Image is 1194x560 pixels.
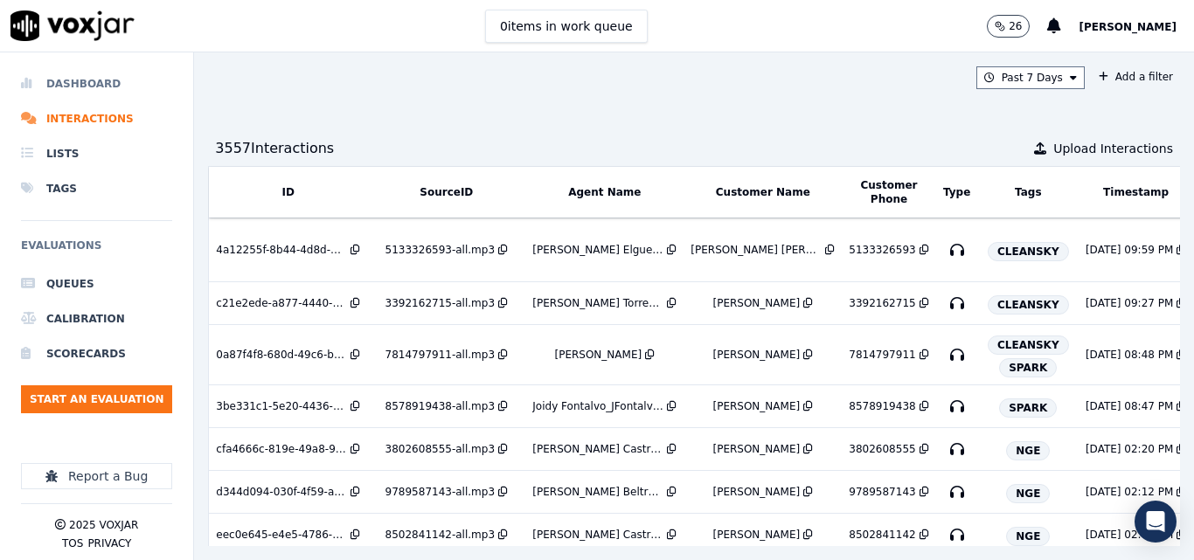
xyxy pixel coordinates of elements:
div: 5133326593-all.mp3 [385,243,495,257]
a: Tags [21,171,172,206]
button: TOS [62,536,83,550]
a: Scorecards [21,336,172,371]
button: 26 [987,15,1030,38]
div: 8578919438 [849,399,915,413]
div: [PERSON_NAME] [712,485,800,499]
a: Calibration [21,301,172,336]
div: d344d094-030f-4f59-a052-780f86f72824 [216,485,347,499]
div: 3392162715 [849,296,915,310]
div: [PERSON_NAME] [712,296,800,310]
button: Timestamp [1103,185,1169,199]
button: Privacy [87,536,131,550]
div: [PERSON_NAME] Torres_a27399_CLEANSKY [532,296,663,310]
span: [PERSON_NAME] [1079,21,1177,33]
div: 8502841142 [849,528,915,542]
p: 2025 Voxjar [69,518,138,532]
h6: Evaluations [21,235,172,266]
span: SPARK [999,358,1057,377]
img: voxjar logo [10,10,135,41]
div: 3802608555-all.mp3 [385,442,495,456]
div: [DATE] 09:27 PM [1086,296,1173,310]
div: [PERSON_NAME] [712,348,800,362]
div: [PERSON_NAME] [712,399,800,413]
button: SourceID [420,185,473,199]
div: 8578919438-all.mp3 [385,399,495,413]
button: Agent Name [568,185,641,199]
p: 26 [1009,19,1022,33]
div: 8502841142-all.mp3 [385,528,495,542]
div: 7814797911 [849,348,915,362]
div: [PERSON_NAME] Castro_fuse1101_NGE [532,528,663,542]
div: 0a87f4f8-680d-49c6-b02f-347c82bbd766 [216,348,347,362]
div: [DATE] 02:10 PM [1086,528,1173,542]
button: Past 7 Days [976,66,1085,89]
a: Dashboard [21,66,172,101]
a: Queues [21,266,172,301]
div: 3392162715-all.mp3 [385,296,495,310]
button: Add a filter [1092,66,1180,87]
div: [PERSON_NAME] [554,348,642,362]
button: Start an Evaluation [21,385,172,413]
span: NGE [1006,441,1050,460]
div: [PERSON_NAME] Elguedo_c13920_CLEANSKY [532,243,663,257]
div: cfa4666c-819e-49a8-9cfa-c5835daa252a [216,442,347,456]
button: Report a Bug [21,463,172,489]
div: [PERSON_NAME] Castro_fuse1101_NGE [532,442,663,456]
div: [PERSON_NAME] [712,528,800,542]
div: [PERSON_NAME] Beltran_Fuse1073­_NGE [532,485,663,499]
button: Tags [1015,185,1041,199]
div: [DATE] 02:20 PM [1086,442,1173,456]
a: Lists [21,136,172,171]
button: Type [943,185,970,199]
span: CLEANSKY [988,242,1069,261]
span: NGE [1006,484,1050,503]
button: 0items in work queue [485,10,648,43]
div: eec0e645-e4e5-4786-ae05-bb753c5e6aaa [216,528,347,542]
div: 9789587143 [849,485,915,499]
button: Customer Phone [849,178,928,206]
div: 4a12255f-8b44-4d8d-9cf4-de97d11a60e7 [216,243,347,257]
div: [PERSON_NAME] [PERSON_NAME] [691,243,822,257]
button: ID [282,185,295,199]
button: Customer Name [716,185,810,199]
span: SPARK [999,398,1057,418]
div: 3be331c1-5e20-4436-bc9f-dd9486e7dc31 [216,399,347,413]
div: [DATE] 09:59 PM [1086,243,1173,257]
div: 3802608555 [849,442,915,456]
button: Upload Interactions [1034,140,1173,157]
div: c21e2ede-a877-4440-8a6b-a96b16c3e14a [216,296,347,310]
span: Upload Interactions [1053,140,1173,157]
div: [DATE] 08:48 PM [1086,348,1173,362]
span: NGE [1006,527,1050,546]
button: 26 [987,15,1047,38]
span: CLEANSKY [988,295,1069,315]
button: [PERSON_NAME] [1079,16,1194,37]
div: [DATE] 08:47 PM [1086,399,1173,413]
div: Open Intercom Messenger [1135,501,1177,543]
div: 9789587143-all.mp3 [385,485,495,499]
div: 5133326593 [849,243,915,257]
span: CLEANSKY [988,335,1069,355]
div: [PERSON_NAME] [712,442,800,456]
div: 3557 Interaction s [215,138,334,159]
div: [DATE] 02:12 PM [1086,485,1173,499]
div: Joidy Fontalvo_JFontalvoNWFG_SPARK [532,399,663,413]
a: Interactions [21,101,172,136]
div: 7814797911-all.mp3 [385,348,495,362]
